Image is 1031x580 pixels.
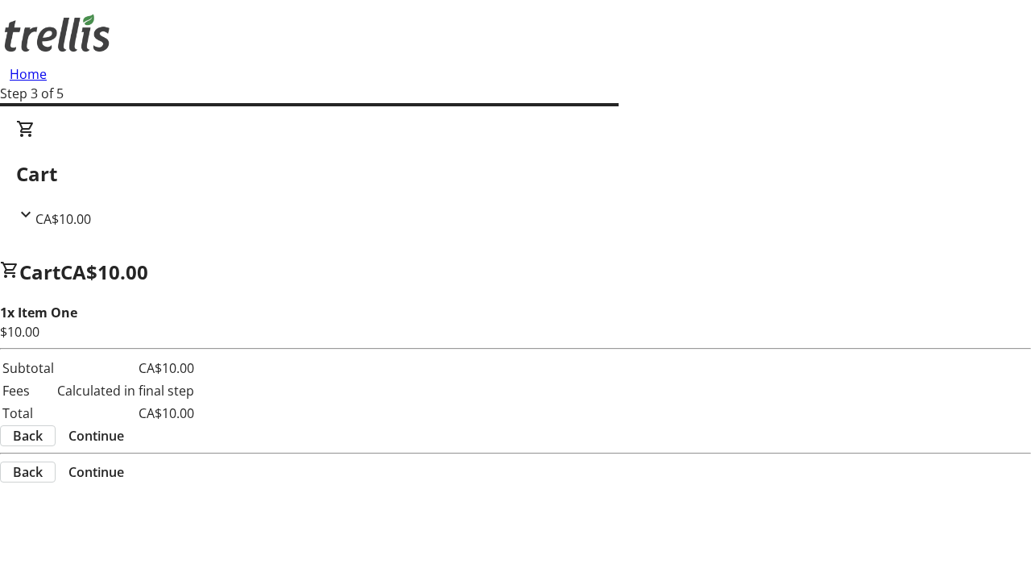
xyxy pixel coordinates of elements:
div: CartCA$10.00 [16,119,1015,229]
td: CA$10.00 [56,358,195,379]
span: Continue [68,462,124,482]
button: Continue [56,462,137,482]
td: Subtotal [2,358,55,379]
span: Continue [68,426,124,445]
td: Fees [2,380,55,401]
td: Total [2,403,55,424]
span: Back [13,426,43,445]
span: CA$10.00 [35,210,91,228]
button: Continue [56,426,137,445]
h2: Cart [16,159,1015,188]
span: Cart [19,259,60,285]
td: CA$10.00 [56,403,195,424]
td: Calculated in final step [56,380,195,401]
span: Back [13,462,43,482]
span: CA$10.00 [60,259,148,285]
